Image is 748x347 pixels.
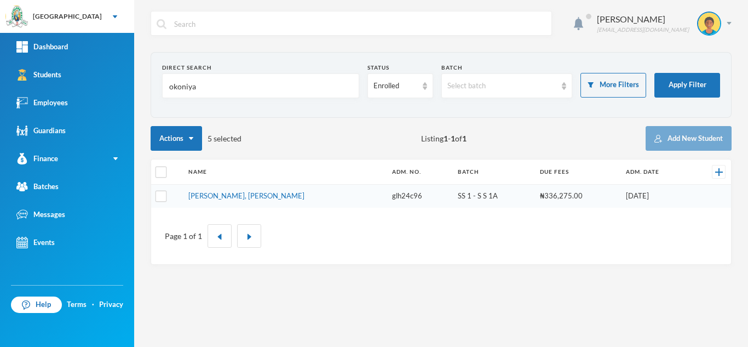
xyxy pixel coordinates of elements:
th: Name [183,160,387,185]
div: Messages [16,209,65,220]
img: search [157,19,166,29]
button: Add New Student [646,126,732,151]
td: [DATE] [620,185,692,208]
div: Students [16,69,61,81]
div: Dashboard [16,41,68,53]
button: Actions [151,126,202,151]
div: Batches [16,181,59,192]
input: Name, Admin No, Phone number, Email Address [168,74,353,99]
b: 1 [462,134,467,143]
th: Adm. No. [387,160,452,185]
th: Adm. Date [620,160,692,185]
div: Batch [441,64,573,72]
div: Page 1 of 1 [165,230,202,242]
th: Batch [452,160,534,185]
td: ₦336,275.00 [534,185,620,208]
th: Due Fees [534,160,620,185]
img: STUDENT [698,13,720,35]
div: Direct Search [162,64,359,72]
img: logo [6,6,28,28]
td: glh24c96 [387,185,452,208]
div: Finance [16,153,58,164]
div: · [92,299,94,310]
button: Apply Filter [654,73,720,98]
b: 1 [451,134,455,143]
input: Search [173,12,546,36]
button: More Filters [580,73,646,98]
a: Terms [67,299,87,310]
div: [EMAIL_ADDRESS][DOMAIN_NAME] [597,26,689,34]
div: Status [367,64,433,72]
td: SS 1 - S S 1A [452,185,534,208]
div: Guardians [16,125,66,136]
div: Employees [16,97,68,109]
a: Help [11,297,62,313]
a: [PERSON_NAME], [PERSON_NAME] [188,191,304,200]
span: Listing - of [421,133,467,144]
div: 5 selected [151,126,241,151]
div: Events [16,237,55,248]
b: 1 [444,134,448,143]
div: Select batch [447,81,557,92]
img: + [715,168,723,176]
div: [PERSON_NAME] [597,13,689,26]
div: [GEOGRAPHIC_DATA] [33,12,102,21]
a: Privacy [99,299,123,310]
div: Enrolled [373,81,417,92]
